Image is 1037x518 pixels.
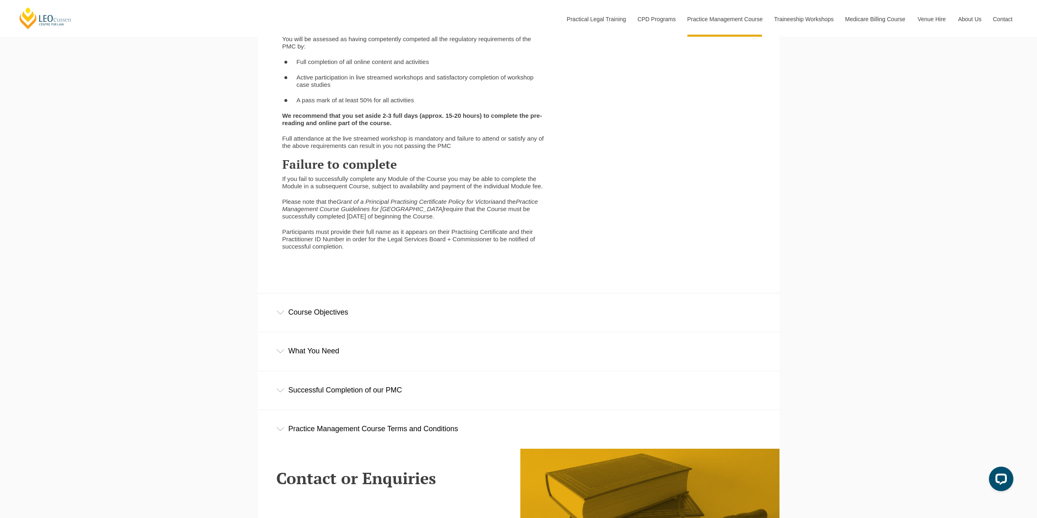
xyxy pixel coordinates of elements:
li: Active participation in live streamed workshops and satisfactory completion of workshop case studies [297,74,546,88]
a: Practice Management Course [681,2,768,37]
i: Grant of a Principal Practising Certificate Policy for Victoria [337,198,495,205]
i: Practice Management Course Guidelines for [GEOGRAPHIC_DATA] [282,198,538,212]
p: Participants must provide their full name as it appears on their Practising Certificate and their... [282,228,546,250]
a: Contact [987,2,1019,37]
iframe: LiveChat chat widget [982,463,1017,498]
a: CPD Programs [631,2,681,37]
div: Practice Management Course Terms and Conditions [258,410,779,448]
p: Full attendance at the live streamed workshop is mandatory and failure to attend or satisfy any o... [282,135,546,150]
p: If you fail to successfully complete any Module of the Course you may be able to complete the Mod... [282,175,546,190]
p: Please note that the and the require that the Course must be successfully completed [DATE] of beg... [282,198,546,220]
h2: Contact or Enquiries [276,469,513,487]
a: About Us [952,2,987,37]
a: Practical Legal Training [561,2,632,37]
a: [PERSON_NAME] Centre for Law [18,7,73,30]
div: What You Need [258,332,779,370]
div: Course Objectives [258,293,779,331]
strong: We recommend that you set aside 2-3 full days (approx. 15-20 hours) to complete the pre-reading a... [282,112,542,126]
a: Medicare Billing Course [839,2,912,37]
p: You will be assessed as having competently competed all the regulatory requirements of the PMC by: [282,35,546,50]
a: Venue Hire [912,2,952,37]
a: Traineeship Workshops [768,2,839,37]
li: A pass mark of at least 50% for all activities [297,97,546,104]
li: Full completion of all online content and activities [297,58,546,66]
div: Successful Completion of our PMC [258,371,779,409]
h3: Failure to complete [282,158,546,171]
